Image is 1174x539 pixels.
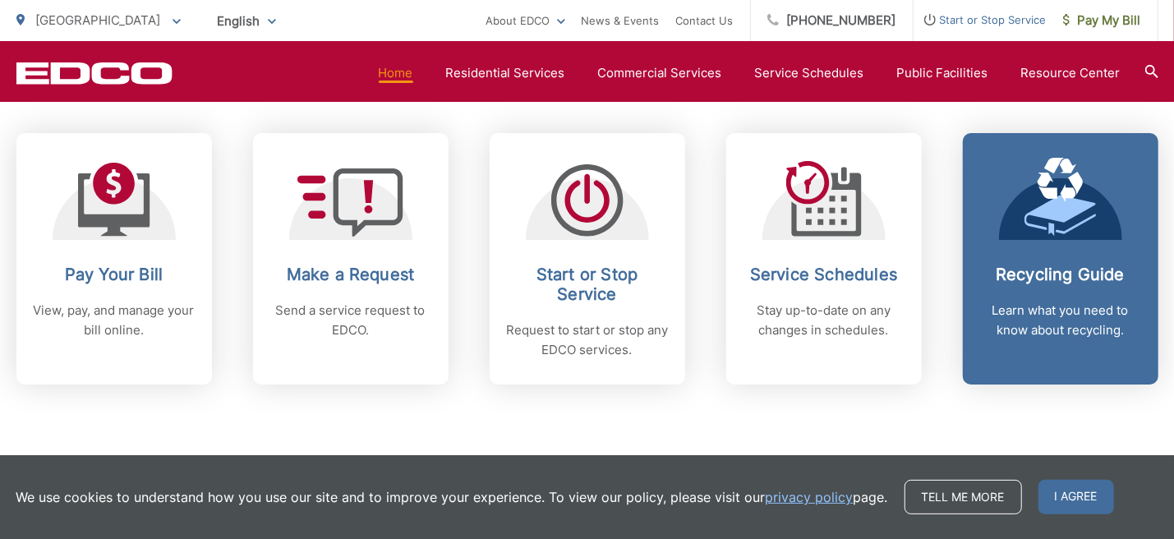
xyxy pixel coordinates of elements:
a: Make a Request Send a service request to EDCO. [253,133,449,385]
h2: Start or Stop Service [506,265,669,304]
a: Public Facilities [897,63,988,83]
a: Service Schedules Stay up-to-date on any changes in schedules. [726,133,922,385]
a: About EDCO [486,11,565,30]
h2: Service Schedules [743,265,905,284]
h2: Make a Request [269,265,432,284]
p: Stay up-to-date on any changes in schedules. [743,301,905,340]
a: Tell me more [905,480,1022,514]
span: English [205,7,288,35]
a: Service Schedules [755,63,864,83]
p: View, pay, and manage your bill online. [33,301,196,340]
a: Contact Us [676,11,734,30]
span: Pay My Bill [1063,11,1141,30]
h2: Pay Your Bill [33,265,196,284]
a: News & Events [582,11,660,30]
a: EDCD logo. Return to the homepage. [16,62,173,85]
p: Send a service request to EDCO. [269,301,432,340]
a: Recycling Guide Learn what you need to know about recycling. [963,133,1158,385]
p: Learn what you need to know about recycling. [979,301,1142,340]
a: Pay Your Bill View, pay, and manage your bill online. [16,133,212,385]
span: [GEOGRAPHIC_DATA] [36,12,161,28]
p: We use cookies to understand how you use our site and to improve your experience. To view our pol... [16,487,888,507]
a: Commercial Services [598,63,722,83]
a: Resource Center [1021,63,1121,83]
span: I agree [1038,480,1114,514]
a: Residential Services [446,63,565,83]
a: Home [379,63,413,83]
h2: Recycling Guide [979,265,1142,284]
p: Request to start or stop any EDCO services. [506,320,669,360]
a: privacy policy [766,487,854,507]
